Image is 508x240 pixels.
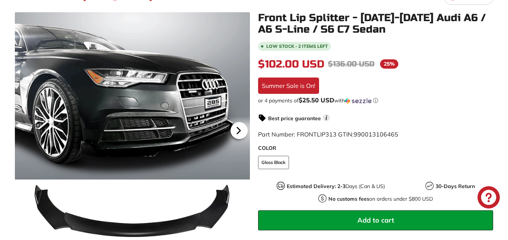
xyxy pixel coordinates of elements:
img: Sezzle [345,98,372,104]
span: $136.00 USD [328,59,374,69]
div: or 4 payments of$25.50 USDwithSezzle Click to learn more about Sezzle [258,97,493,104]
button: Add to cart [258,210,493,230]
span: i [323,114,330,121]
div: Summer Sale is On! [258,78,319,94]
strong: Best price guarantee [268,115,321,122]
span: Low stock - 2 items left [266,44,328,49]
span: 25% [380,59,398,69]
strong: 30-Days Return [435,183,475,190]
span: $25.50 USD [299,96,334,104]
span: $102.00 USD [258,58,324,70]
div: or 4 payments of with [258,97,493,104]
span: Part Number: FRONTLIP313 GTIN: [258,131,398,138]
span: Add to cart [357,216,394,224]
span: 990013106465 [354,131,398,138]
p: Days (Can & US) [287,183,385,190]
p: on orders under $800 USD [328,195,433,203]
inbox-online-store-chat: Shopify online store chat [475,186,502,210]
label: COLOR [258,144,493,152]
strong: No customs fees [328,195,369,202]
h1: Front Lip Splitter - [DATE]-[DATE] Audi A6 / A6 S-Line / S6 C7 Sedan [258,12,493,35]
strong: Estimated Delivery: 2-3 [287,183,345,190]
